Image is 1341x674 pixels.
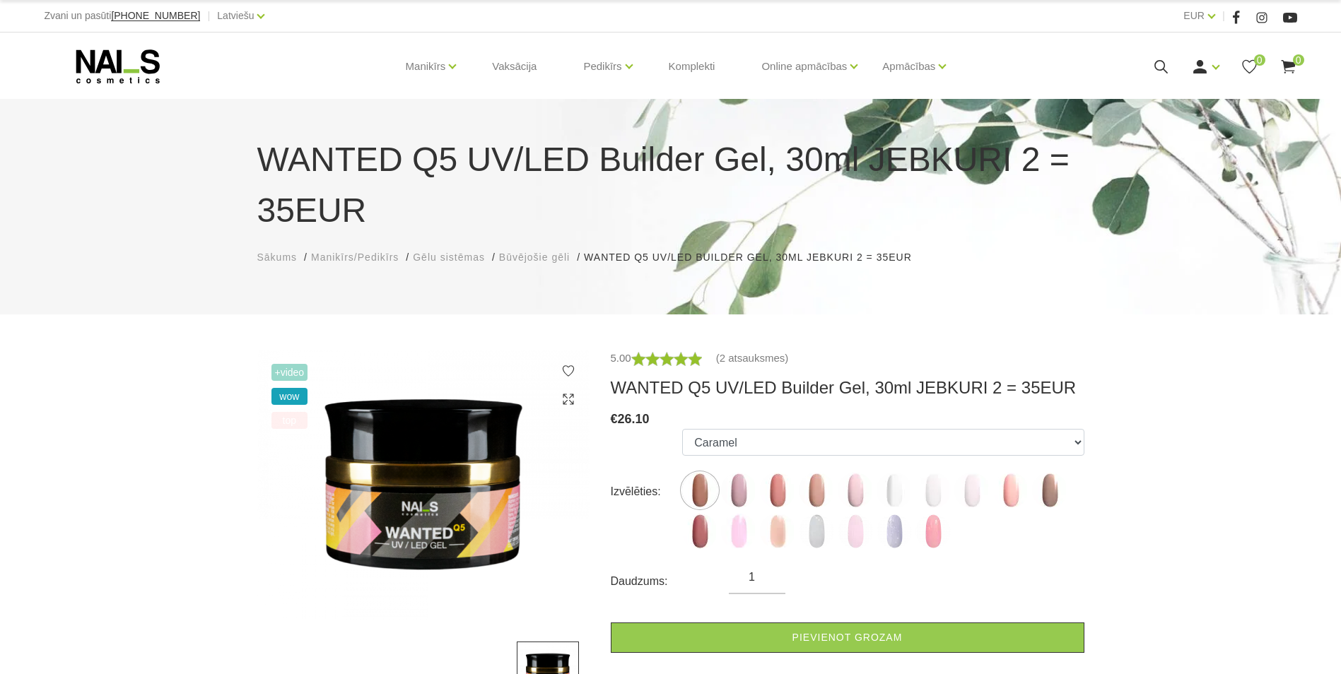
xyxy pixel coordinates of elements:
a: Būvējošie gēli [499,250,570,265]
span: top [271,412,308,429]
a: Pedikīrs [583,38,621,95]
span: Manikīrs/Pedikīrs [311,252,399,263]
a: Latviešu [217,7,254,24]
img: ... [877,514,912,549]
div: Daudzums: [611,570,730,593]
a: Pievienot grozam [611,622,1084,653]
span: 0 [1254,54,1265,66]
div: Izvēlēties: [611,480,683,503]
img: ... [799,514,834,549]
img: ... [915,473,951,508]
img: ... [760,514,795,549]
img: ... [682,473,718,508]
a: Online apmācības [761,38,847,95]
span: Būvējošie gēli [499,252,570,263]
img: ... [877,473,912,508]
a: Gēlu sistēmas [413,250,485,265]
span: | [207,7,210,25]
img: ... [993,473,1029,508]
span: € [611,412,618,426]
a: EUR [1183,7,1205,24]
span: [PHONE_NUMBER] [111,10,200,21]
span: 5.00 [611,352,631,364]
a: Manikīrs [406,38,446,95]
img: ... [915,514,951,549]
a: (2 atsauksmes) [716,350,789,367]
img: ... [682,514,718,549]
img: ... [838,514,873,549]
a: 0 [1241,58,1258,76]
img: ... [760,473,795,508]
div: Zvani un pasūti [44,7,200,25]
h1: WANTED Q5 UV/LED Builder Gel, 30ml JEBKURI 2 = 35EUR [257,134,1084,236]
h3: WANTED Q5 UV/LED Builder Gel, 30ml JEBKURI 2 = 35EUR [611,377,1084,398]
a: 0 [1279,58,1297,76]
img: ... [721,473,756,508]
span: Sākums [257,252,298,263]
span: 26.10 [618,412,650,426]
img: ... [838,473,873,508]
span: wow [271,388,308,405]
span: +Video [271,364,308,381]
a: Apmācības [882,38,935,95]
span: Gēlu sistēmas [413,252,485,263]
img: ... [257,350,590,620]
a: Vaksācija [481,32,548,100]
img: ... [1032,473,1067,508]
img: ... [954,473,990,508]
img: ... [721,514,756,549]
li: WANTED Q5 UV/LED Builder Gel, 30ml JEBKURI 2 = 35EUR [584,250,926,265]
a: Manikīrs/Pedikīrs [311,250,399,265]
span: | [1222,7,1225,25]
a: [PHONE_NUMBER] [111,11,200,21]
img: ... [799,473,834,508]
span: 0 [1293,54,1304,66]
a: Sākums [257,250,298,265]
a: Komplekti [657,32,727,100]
